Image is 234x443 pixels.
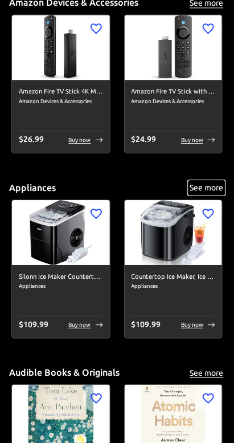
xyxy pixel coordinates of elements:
[132,135,157,144] span: $ 24.99
[12,15,110,80] img: Amazon Fire TV Stick 4K Max streaming device, Wi-Fi 6, Alexa Voice Remote (includes TV controls) ...
[181,320,203,329] p: Buy now
[132,320,161,329] span: $ 109.99
[69,320,91,329] p: Buy now
[12,200,110,265] img: Silonn Ice Maker Countertop, 9 Cubes Ready in 6 Mins, 26lbs in 24Hrs, Self-Cleaning Ice Machine w...
[19,87,103,97] h6: Amazon Fire TV Stick 4K Max streaming device, Wi-Fi 6, Alexa Voice Remote (includes TV controls)
[188,366,225,380] button: See more
[19,272,103,282] h6: Silonn Ice Maker Countertop, 9 Cubes Ready in 6 Mins, 26lbs in 24Hrs, Self-Cleaning Ice Machine w...
[132,87,216,97] h6: Amazon Fire TV Stick with Alexa Voice Remote (includes TV controls), free &amp; live TV without c...
[125,200,223,265] img: Countertop Ice Maker, Ice Maker Machine 6 Mins 9 Bullet Ice, 26.5lbs/24Hrs, Portable Ice Maker Ma...
[9,367,120,379] h5: Audible Books & Originals
[188,181,225,195] button: See more
[132,97,216,106] span: Amazon Devices & Accessories
[9,182,56,194] h5: Appliances
[19,282,103,291] span: Appliances
[181,136,203,144] p: Buy now
[69,136,91,144] p: Buy now
[19,320,48,329] span: $ 109.99
[125,15,223,80] img: Amazon Fire TV Stick with Alexa Voice Remote (includes TV controls), free &amp; live TV without c...
[19,135,44,144] span: $ 26.99
[132,282,216,291] span: Appliances
[19,97,103,106] span: Amazon Devices & Accessories
[132,272,216,282] h6: Countertop Ice Maker, Ice Maker Machine 6 Mins 9 Bullet Ice, 26.5lbs/24Hrs, Portable Ice Maker Ma...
